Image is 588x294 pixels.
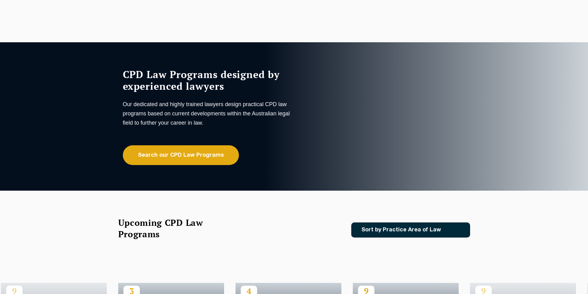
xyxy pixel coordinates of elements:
[123,68,293,92] h1: CPD Law Programs designed by experienced lawyers
[118,217,219,240] h2: Upcoming CPD Law Programs
[451,227,458,233] img: Icon
[123,100,293,127] p: Our dedicated and highly trained lawyers design practical CPD law programs based on current devel...
[123,145,239,165] a: Search our CPD Law Programs
[351,222,470,238] a: Sort by Practice Area of Law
